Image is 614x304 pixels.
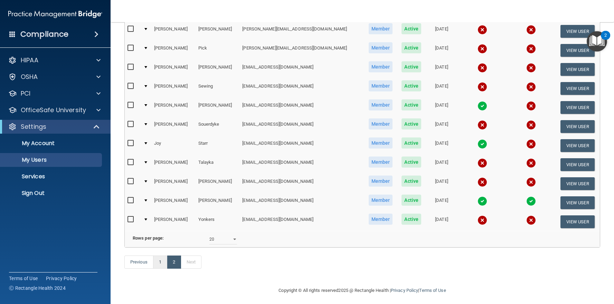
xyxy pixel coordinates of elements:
img: cross.ca9f0e7f.svg [478,63,487,73]
button: View User [560,82,595,95]
td: [PERSON_NAME][EMAIL_ADDRESS][DOMAIN_NAME] [239,41,364,60]
span: Active [402,61,421,72]
button: View User [560,44,595,57]
td: [EMAIL_ADDRESS][DOMAIN_NAME] [239,79,364,98]
td: [PERSON_NAME] [151,41,196,60]
button: View User [560,120,595,133]
td: Talayka [196,155,240,174]
button: View User [560,101,595,114]
td: [DATE] [426,41,457,60]
td: [PERSON_NAME] [151,174,196,193]
td: [DATE] [426,117,457,136]
img: cross.ca9f0e7f.svg [478,120,487,130]
td: [DATE] [426,60,457,79]
button: View User [560,215,595,228]
p: Settings [21,123,46,131]
span: Ⓒ Rectangle Health 2024 [9,285,66,292]
td: [DATE] [426,155,457,174]
p: My Account [4,140,99,147]
img: cross.ca9f0e7f.svg [478,44,487,54]
td: [PERSON_NAME] [196,174,240,193]
td: [EMAIL_ADDRESS][DOMAIN_NAME] [239,193,364,212]
td: [PERSON_NAME] [151,22,196,41]
img: cross.ca9f0e7f.svg [478,25,487,35]
button: View User [560,139,595,152]
button: View User [560,25,595,38]
span: Member [369,137,393,149]
img: cross.ca9f0e7f.svg [478,82,487,92]
img: cross.ca9f0e7f.svg [478,177,487,187]
a: OSHA [8,73,101,81]
img: cross.ca9f0e7f.svg [526,44,536,54]
img: cross.ca9f0e7f.svg [526,25,536,35]
span: Member [369,99,393,110]
img: cross.ca9f0e7f.svg [526,139,536,149]
span: Active [402,99,421,110]
div: 2 [604,35,607,44]
img: cross.ca9f0e7f.svg [526,82,536,92]
img: tick.e7d51cea.svg [478,101,487,111]
a: PCI [8,89,101,98]
td: [EMAIL_ADDRESS][DOMAIN_NAME] [239,212,364,231]
p: HIPAA [21,56,38,64]
span: Member [369,42,393,53]
img: cross.ca9f0e7f.svg [526,177,536,187]
img: PMB logo [8,7,102,21]
a: HIPAA [8,56,101,64]
td: Starr [196,136,240,155]
span: Member [369,176,393,187]
td: [PERSON_NAME] [151,117,196,136]
td: [DATE] [426,79,457,98]
button: View User [560,177,595,190]
h4: Compliance [20,29,68,39]
td: Yonkers [196,212,240,231]
a: Settings [8,123,100,131]
span: Member [369,157,393,168]
td: [EMAIL_ADDRESS][DOMAIN_NAME] [239,174,364,193]
td: [PERSON_NAME] [196,22,240,41]
img: cross.ca9f0e7f.svg [526,101,536,111]
span: Member [369,80,393,91]
p: Services [4,173,99,180]
span: Active [402,80,421,91]
a: 1 [153,256,167,269]
p: PCI [21,89,30,98]
a: Terms of Use [419,288,446,293]
b: Rows per page: [133,235,164,241]
span: Member [369,23,393,34]
button: View User [560,196,595,209]
span: Member [369,214,393,225]
td: [PERSON_NAME] [151,60,196,79]
span: Member [369,195,393,206]
span: Active [402,23,421,34]
td: [DATE] [426,212,457,231]
img: tick.e7d51cea.svg [478,196,487,206]
img: tick.e7d51cea.svg [478,139,487,149]
a: Previous [124,256,153,269]
td: [DATE] [426,98,457,117]
a: Next [181,256,201,269]
a: Terms of Use [9,275,38,282]
img: cross.ca9f0e7f.svg [526,215,536,225]
button: View User [560,63,595,76]
td: [PERSON_NAME] [151,79,196,98]
p: OSHA [21,73,38,81]
td: Joy [151,136,196,155]
button: View User [560,158,595,171]
img: cross.ca9f0e7f.svg [526,120,536,130]
td: Sewing [196,79,240,98]
a: OfficeSafe University [8,106,101,114]
td: [EMAIL_ADDRESS][DOMAIN_NAME] [239,117,364,136]
span: Active [402,157,421,168]
p: Sign Out [4,190,99,197]
td: [DATE] [426,193,457,212]
span: Member [369,118,393,129]
p: OfficeSafe University [21,106,86,114]
td: [EMAIL_ADDRESS][DOMAIN_NAME] [239,60,364,79]
img: cross.ca9f0e7f.svg [478,158,487,168]
span: Member [369,61,393,72]
span: Active [402,137,421,149]
td: [PERSON_NAME] [151,98,196,117]
td: [PERSON_NAME] [196,98,240,117]
td: [EMAIL_ADDRESS][DOMAIN_NAME] [239,136,364,155]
